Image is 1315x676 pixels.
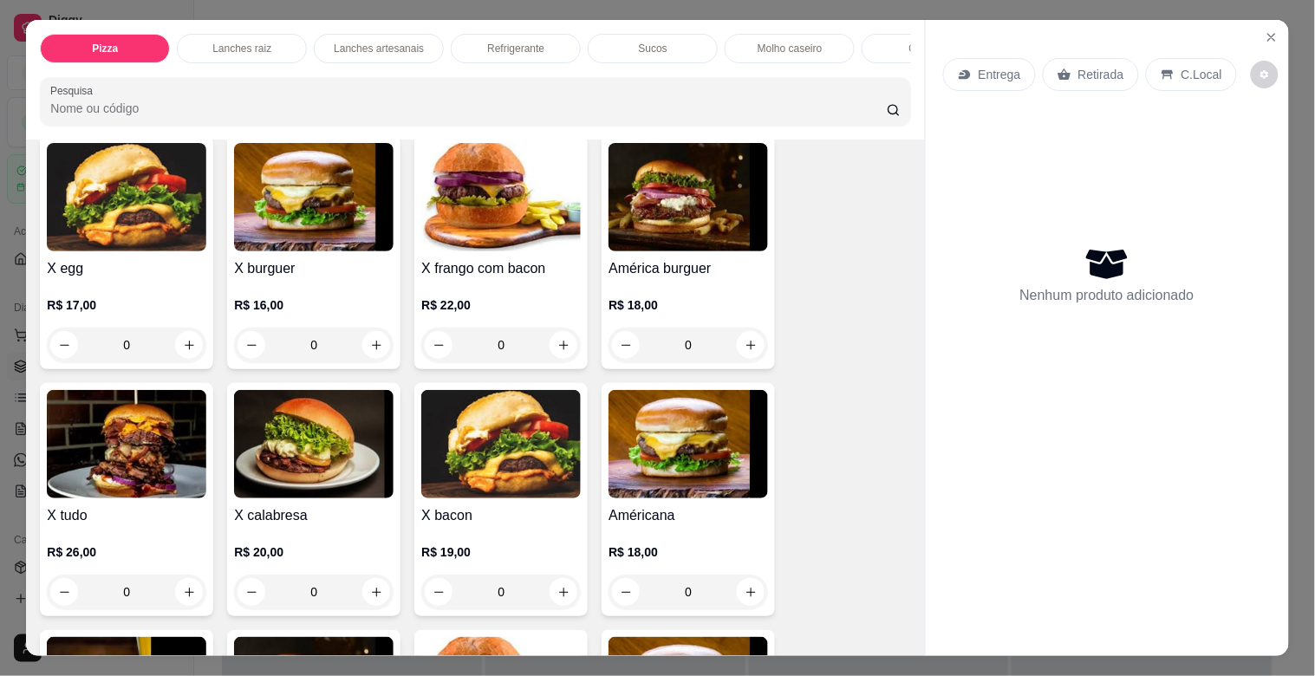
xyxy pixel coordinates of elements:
input: Pesquisa [50,100,887,117]
h4: X tudo [47,505,206,526]
img: product-image [421,143,581,251]
p: R$ 20,00 [234,543,394,561]
img: product-image [234,143,394,251]
label: Pesquisa [50,83,99,98]
p: Entrega [979,66,1021,83]
p: Pizza [92,42,118,55]
img: product-image [47,390,206,498]
p: R$ 18,00 [609,543,768,561]
p: Retirada [1078,66,1124,83]
p: Sucos [639,42,667,55]
p: Molho caseiro [758,42,823,55]
p: Nenhum produto adicionado [1020,285,1195,306]
h4: América burguer [609,258,768,279]
h4: X egg [47,258,206,279]
p: R$ 18,00 [609,296,768,314]
h4: X calabresa [234,505,394,526]
p: Lanches raiz [212,42,271,55]
h4: X bacon [421,505,581,526]
p: Refrigerante [487,42,544,55]
h4: Américana [609,505,768,526]
img: product-image [609,390,768,498]
img: product-image [47,143,206,251]
h4: X frango com bacon [421,258,581,279]
p: R$ 16,00 [234,296,394,314]
img: product-image [421,390,581,498]
p: R$ 26,00 [47,543,206,561]
img: product-image [609,143,768,251]
p: R$ 22,00 [421,296,581,314]
button: decrease-product-quantity [1251,61,1279,88]
h4: X burguer [234,258,394,279]
p: R$ 19,00 [421,543,581,561]
button: Close [1258,23,1286,51]
p: Cerveja [909,42,945,55]
p: Lanches artesanais [334,42,424,55]
p: C.Local [1182,66,1222,83]
img: product-image [234,390,394,498]
p: R$ 17,00 [47,296,206,314]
